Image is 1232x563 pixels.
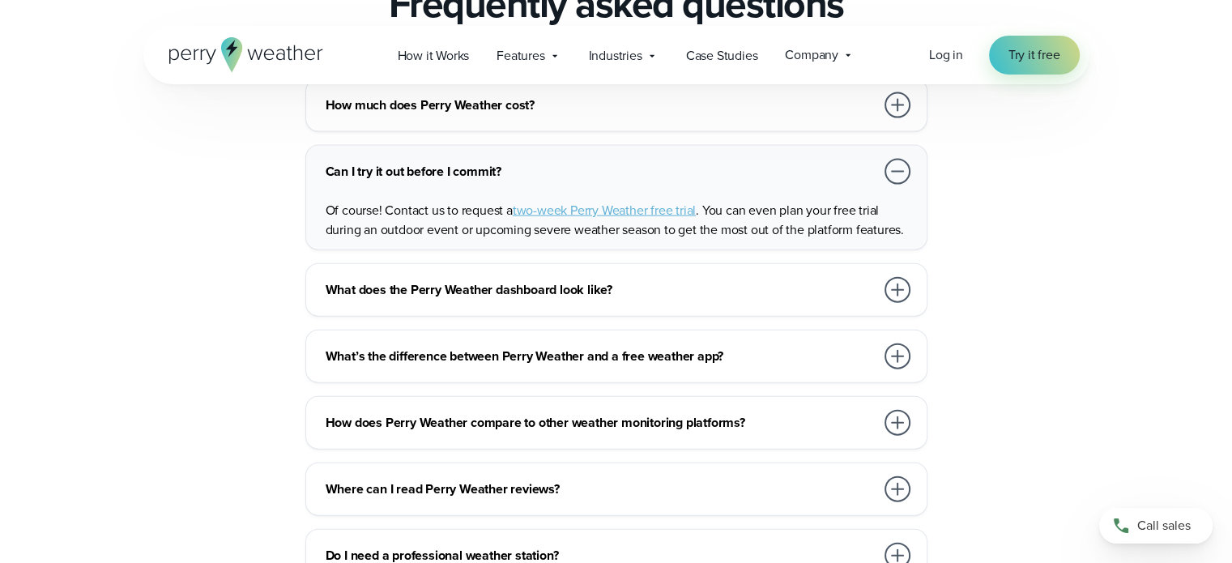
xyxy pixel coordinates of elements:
[589,46,642,66] span: Industries
[384,39,484,72] a: How it Works
[672,39,772,72] a: Case Studies
[513,201,696,220] a: two-week Perry Weather free trial
[326,201,513,220] span: Of course! Contact us to request a
[497,46,544,66] span: Features
[326,413,875,433] h3: How does Perry Weather compare to other weather monitoring platforms?
[785,45,838,65] span: Company
[326,280,875,300] h3: What does the Perry Weather dashboard look like?
[398,46,470,66] span: How it Works
[1008,45,1060,65] span: Try it free
[1099,508,1213,544] a: Call sales
[686,46,758,66] span: Case Studies
[326,201,904,239] span: . You can even plan your free trial during an outdoor event or upcoming severe weather season to ...
[326,96,875,115] h3: How much does Perry Weather cost?
[929,45,963,65] a: Log in
[929,45,963,64] span: Log in
[326,162,875,181] h3: Can I try it out before I commit?
[1137,516,1191,535] span: Call sales
[326,480,875,499] h3: Where can I read Perry Weather reviews?
[326,347,875,366] h3: What’s the difference between Perry Weather and a free weather app?
[989,36,1080,75] a: Try it free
